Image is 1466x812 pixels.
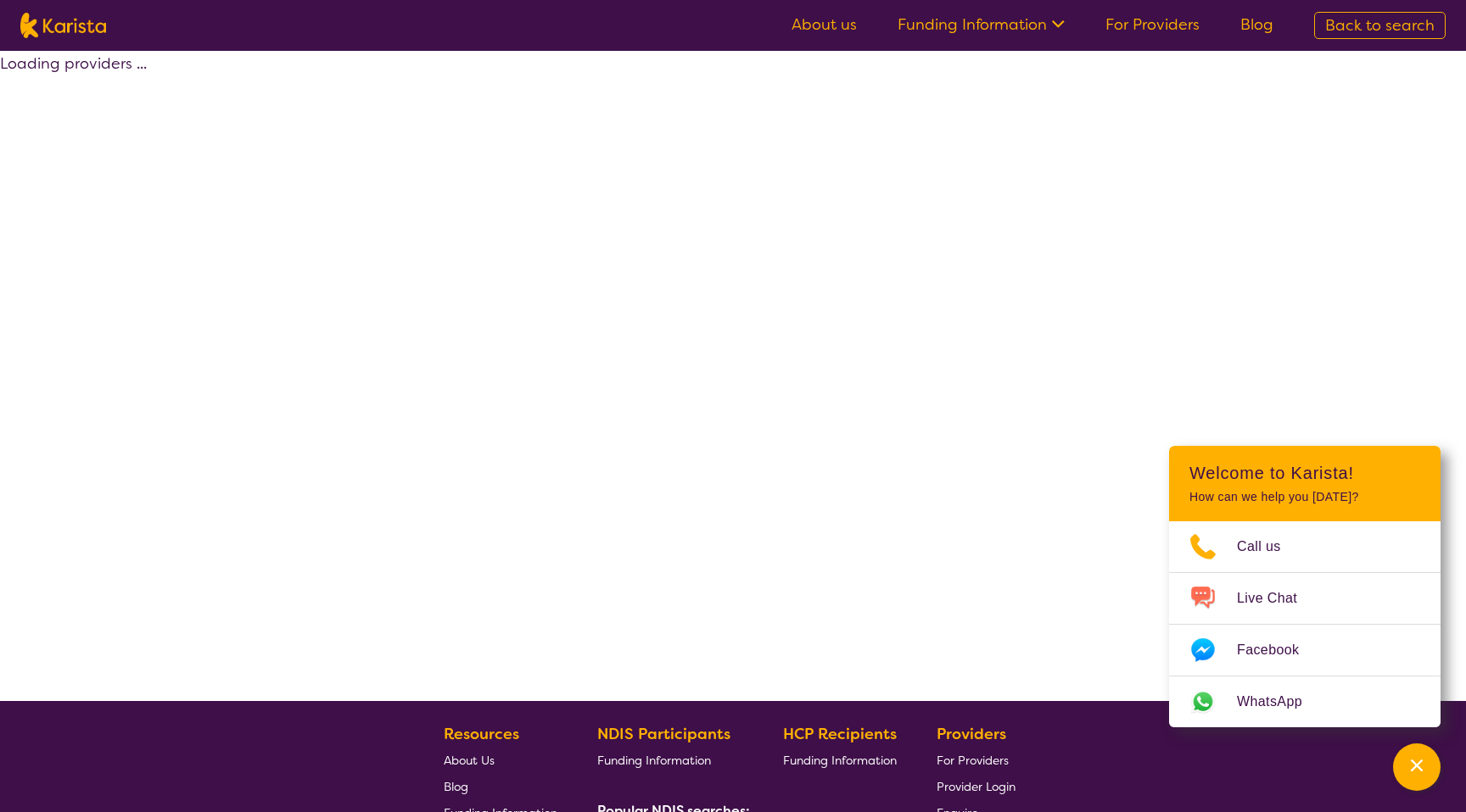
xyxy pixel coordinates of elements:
[783,747,897,773] a: Funding Information
[937,724,1006,744] b: Providers
[937,779,1016,794] span: Provider Login
[1169,446,1441,727] div: Channel Menu
[1393,743,1441,791] button: Channel Menu
[444,773,557,799] a: Blog
[937,747,1016,773] a: For Providers
[1105,14,1200,35] a: For Providers
[444,747,557,773] a: About Us
[1237,534,1301,559] span: Call us
[444,724,519,744] b: Resources
[783,753,897,768] span: Funding Information
[1314,12,1446,39] a: Back to search
[1189,463,1420,483] h2: Welcome to Karista!
[1325,15,1435,36] span: Back to search
[597,747,743,773] a: Funding Information
[597,753,711,768] span: Funding Information
[444,753,495,768] span: About Us
[1237,637,1319,663] span: Facebook
[597,724,730,744] b: NDIS Participants
[937,753,1009,768] span: For Providers
[898,14,1065,35] a: Funding Information
[1169,521,1441,727] ul: Choose channel
[444,779,468,794] span: Blog
[783,724,897,744] b: HCP Recipients
[1240,14,1273,35] a: Blog
[937,773,1016,799] a: Provider Login
[1189,490,1420,504] p: How can we help you [DATE]?
[1169,676,1441,727] a: Web link opens in a new tab.
[792,14,857,35] a: About us
[20,13,106,38] img: Karista logo
[1237,586,1318,611] span: Live Chat
[1237,689,1323,715] span: WhatsApp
